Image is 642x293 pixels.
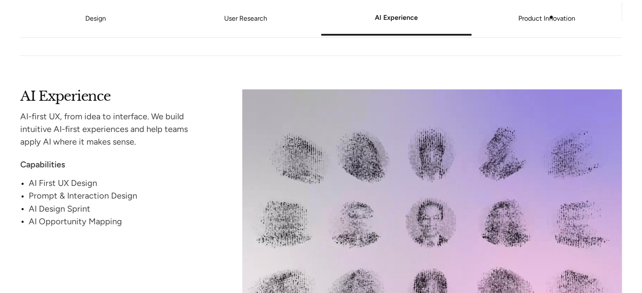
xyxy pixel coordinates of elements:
[20,110,210,148] div: AI-first UX, from idea to interface. We build intuitive AI-first experiences and help teams apply...
[20,89,210,101] h2: AI Experience
[29,202,210,215] div: AI Design Sprint
[20,158,210,171] div: Capabilities
[29,215,210,227] div: AI Opportunity Mapping
[171,16,321,22] a: User Research
[321,16,471,21] a: AI Experience
[29,189,210,202] div: Prompt & Interaction Design
[85,15,106,23] a: Design
[471,16,622,22] a: Product Innovation
[29,177,210,189] div: AI First UX Design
